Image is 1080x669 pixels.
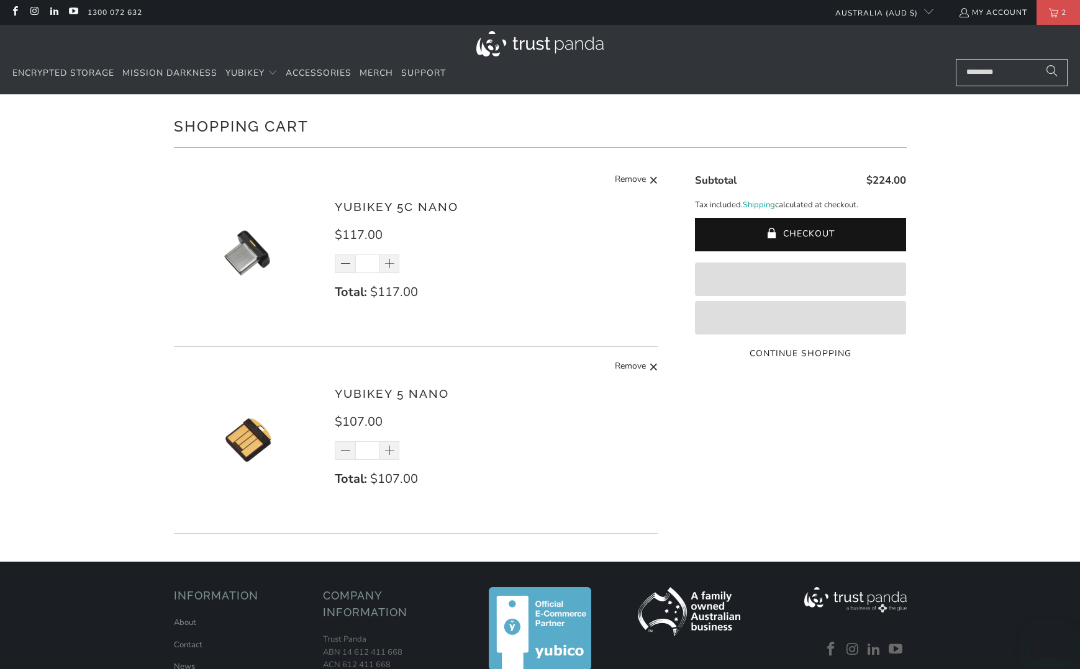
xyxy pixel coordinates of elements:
span: $107.00 [370,470,418,487]
strong: Total: [335,470,367,487]
a: Contact [174,639,202,650]
a: Merch [360,59,393,88]
input: Search... [956,59,1068,86]
a: My Account [958,6,1027,19]
span: YubiKey [225,67,265,79]
a: Trust Panda Australia on Instagram [29,7,39,17]
span: Mission Darkness [122,67,217,79]
a: Encrypted Storage [12,59,114,88]
span: $117.00 [335,227,383,243]
a: Accessories [286,59,352,88]
span: Remove [615,173,646,188]
a: Trust Panda Australia on Instagram [843,642,862,658]
button: Search [1037,59,1068,86]
span: $224.00 [866,173,906,187]
a: Trust Panda Australia on LinkedIn [865,642,884,658]
button: Checkout [695,218,906,251]
a: Trust Panda Australia on YouTube [887,642,905,658]
p: Tax included. calculated at checkout. [695,199,906,212]
span: $117.00 [370,284,418,300]
a: Trust Panda Australia on Facebook [822,642,841,658]
a: YubiKey 5C Nano [335,200,458,213]
a: 1300 072 632 [88,6,142,19]
img: Trust Panda Australia [476,31,604,56]
iframe: Button to launch messaging window [1030,619,1070,659]
summary: YubiKey [225,59,278,88]
span: Merch [360,67,393,79]
a: Remove [615,359,658,375]
a: Remove [615,173,658,188]
a: YubiKey 5 Nano [335,387,449,400]
span: Remove [615,359,646,375]
nav: Translation missing: en.navigation.header.main_nav [12,59,446,88]
a: Trust Panda Australia on YouTube [68,7,78,17]
span: Accessories [286,67,352,79]
a: Trust Panda Australia on Facebook [9,7,20,17]
span: Subtotal [695,173,737,187]
a: About [174,617,196,628]
img: YubiKey 5C Nano [174,179,323,328]
a: Mission Darkness [122,59,217,88]
a: Continue Shopping [695,347,906,361]
a: Trust Panda Australia on LinkedIn [48,7,59,17]
span: Support [401,67,446,79]
img: YubiKey 5 Nano [174,366,323,514]
span: $107.00 [335,413,383,430]
h1: Shopping Cart [174,113,907,138]
a: Shipping [743,199,775,212]
a: Support [401,59,446,88]
strong: Total: [335,284,367,300]
span: Encrypted Storage [12,67,114,79]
